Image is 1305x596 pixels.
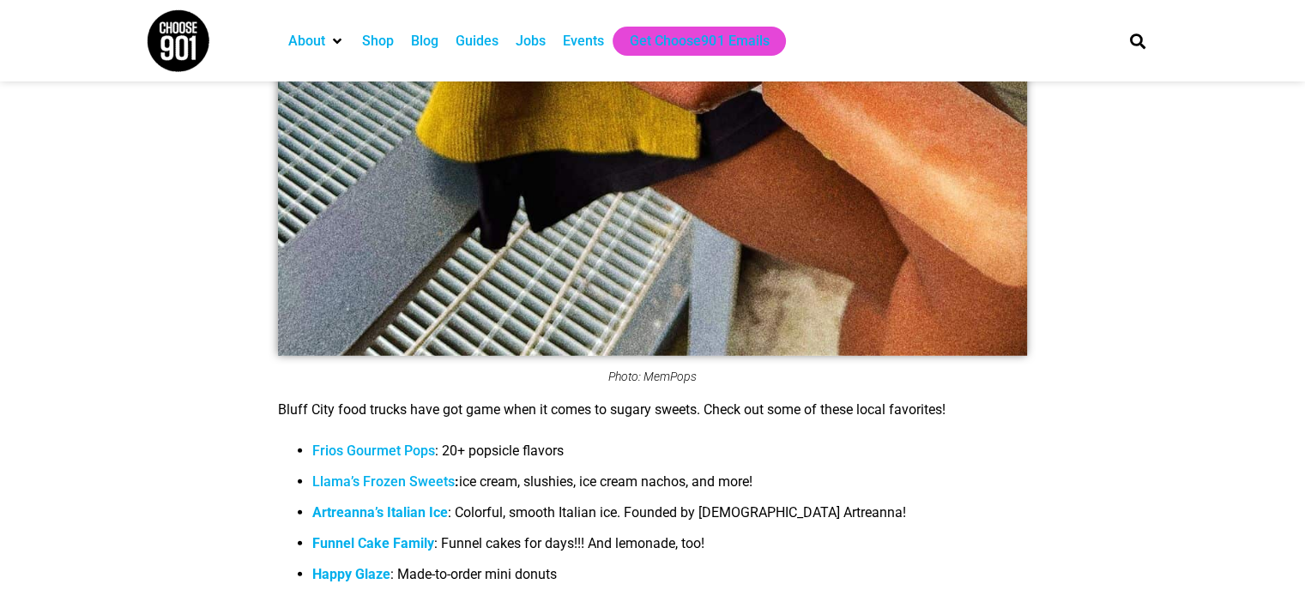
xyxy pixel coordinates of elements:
[312,535,434,551] a: Funnel Cake Family
[411,31,438,51] a: Blog
[312,473,459,490] strong: :
[362,31,394,51] a: Shop
[312,473,455,490] a: Llama’s Frozen Sweets
[278,401,946,418] span: Bluff City food trucks have got game when it comes to sugary sweets. Check out some of these loca...
[312,503,1027,533] li: : Colorful, smooth Italian ice. Founded by [DEMOGRAPHIC_DATA] Artreanna!
[312,504,448,521] a: Artreanna’s Italian Ice
[280,27,1100,56] nav: Main nav
[516,31,546,51] a: Jobs
[312,564,1027,595] li: : Made-to-order mini donuts
[312,566,390,582] a: Happy Glaze
[563,31,604,51] a: Events
[312,442,435,459] a: Frios Gourmet Pops
[456,31,498,51] a: Guides
[630,31,769,51] a: Get Choose901 Emails
[312,441,1027,472] li: : 20+ popsicle flavors
[1123,27,1151,55] div: Search
[280,27,353,56] div: About
[312,533,1027,564] li: : Funnel cakes for days!!! And lemonade, too!
[312,472,1027,503] li: ice cream, slushies, ice cream nachos, and more!
[278,370,1027,383] figcaption: Photo: MemPops
[288,31,325,51] a: About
